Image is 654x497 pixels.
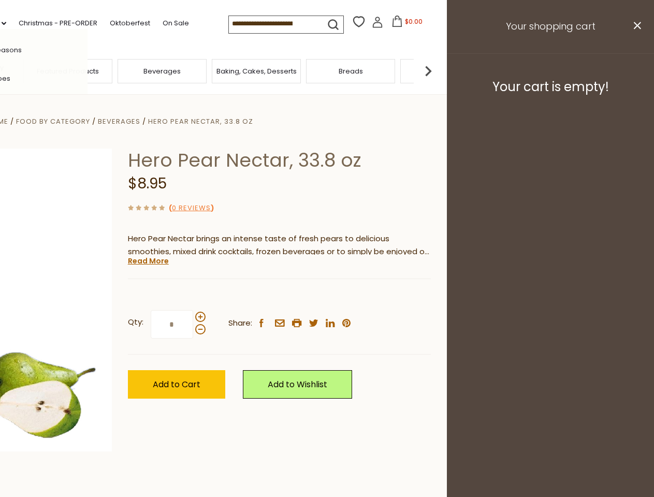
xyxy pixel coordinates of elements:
a: Beverages [98,116,140,126]
input: Qty: [151,310,193,339]
a: On Sale [163,18,189,29]
h3: Your cart is empty! [460,79,641,95]
a: Read More [128,256,169,266]
span: Share: [228,317,252,330]
a: Add to Wishlist [243,370,352,399]
span: Add to Cart [153,378,200,390]
img: next arrow [418,61,439,81]
p: Hero Pear Nectar brings an intense taste of fresh pears to delicious smoothies, mixed drink cockt... [128,232,431,258]
span: $0.00 [405,17,423,26]
h1: Hero Pear Nectar, 33.8 oz [128,149,431,172]
a: Hero Pear Nectar, 33.8 oz [148,116,253,126]
a: Food By Category [16,116,90,126]
a: 0 Reviews [172,203,211,214]
a: Breads [339,67,363,75]
a: Christmas - PRE-ORDER [19,18,97,29]
a: Beverages [143,67,181,75]
a: Oktoberfest [110,18,150,29]
a: Baking, Cakes, Desserts [216,67,297,75]
button: $0.00 [385,16,429,31]
span: $8.95 [128,173,167,194]
span: ( ) [169,203,214,213]
button: Add to Cart [128,370,225,399]
strong: Qty: [128,316,143,329]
